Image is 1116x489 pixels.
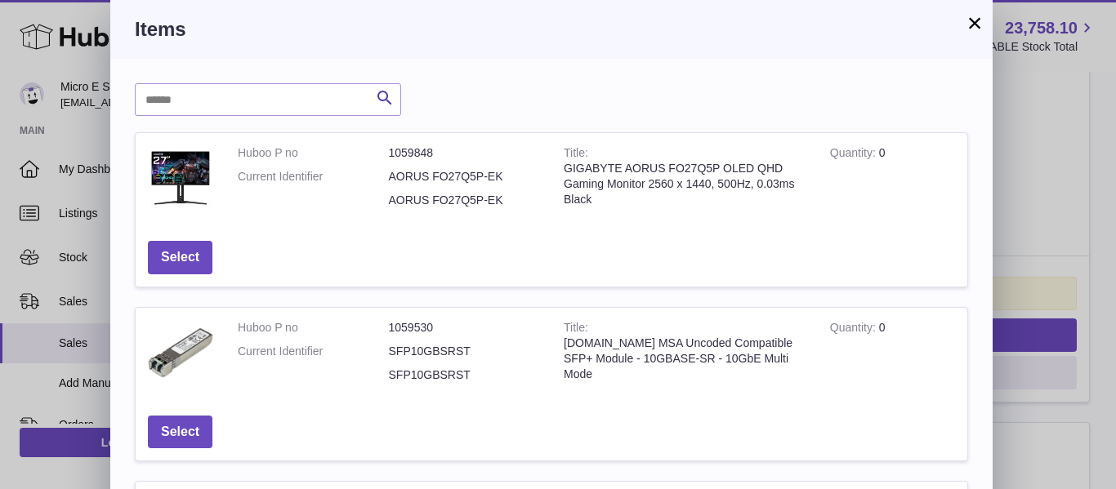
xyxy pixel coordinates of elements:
[389,145,540,161] dd: 1059848
[148,145,213,211] img: GIGABYTE AORUS FO27Q5P OLED QHD Gaming Monitor 2560 x 1440, 500Hz, 0.03ms Black
[965,13,984,33] button: ×
[148,416,212,449] button: Select
[389,367,540,383] dd: SFP10GBSRST
[818,308,967,403] td: 0
[564,336,806,382] div: [DOMAIN_NAME] MSA Uncoded Compatible SFP+ Module - 10GBASE-SR - 10GbE Multi Mode
[389,344,540,359] dd: SFP10GBSRST
[564,321,588,338] strong: Title
[830,321,879,338] strong: Quantity
[148,320,213,385] img: StarTech.com MSA Uncoded Compatible SFP+ Module - 10GBASE-SR - 10GbE Multi Mode
[818,133,967,229] td: 0
[238,344,389,359] dt: Current Identifier
[564,146,588,163] strong: Title
[389,169,540,184] dd: AORUS FO27Q5P-EK
[564,161,806,207] div: GIGABYTE AORUS FO27Q5P OLED QHD Gaming Monitor 2560 x 1440, 500Hz, 0.03ms Black
[830,146,879,163] strong: Quantity
[238,145,389,161] dt: Huboo P no
[238,320,389,336] dt: Huboo P no
[148,241,212,274] button: Select
[389,193,540,208] dd: AORUS FO27Q5P-EK
[238,169,389,184] dt: Current Identifier
[135,16,968,42] h3: Items
[389,320,540,336] dd: 1059530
